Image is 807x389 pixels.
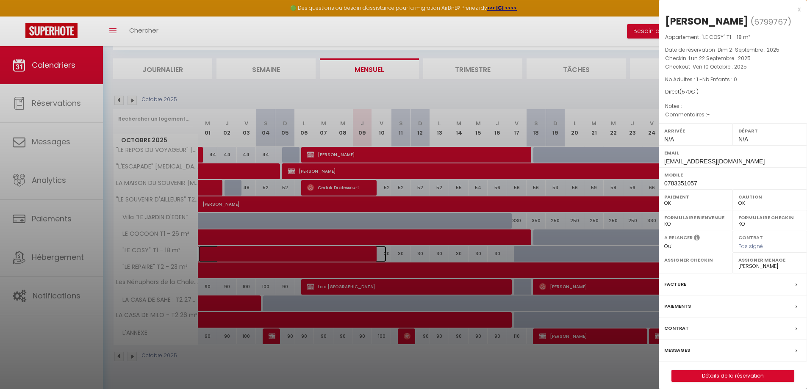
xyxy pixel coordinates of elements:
div: [PERSON_NAME] [665,14,749,28]
span: ( ) [751,16,791,28]
span: "LE COSY" T1 - 18 m² [702,33,750,41]
label: Arrivée [664,127,727,135]
label: Formulaire Checkin [738,213,801,222]
span: Nb Adultes : 1 - [665,76,737,83]
p: Checkin : [665,54,801,63]
p: Notes : [665,102,801,110]
p: Commentaires : [665,110,801,119]
label: A relancer [664,234,693,241]
p: Date de réservation : [665,46,801,54]
span: 0783351057 [664,180,697,187]
label: Mobile [664,171,801,179]
label: Caution [738,193,801,201]
span: N/A [738,136,748,143]
label: Assigner Checkin [664,256,727,264]
span: 6799767 [754,17,788,27]
span: ( € ) [679,88,699,95]
span: Nb Enfants : 0 [702,76,737,83]
span: Ven 10 Octobre . 2025 [693,63,747,70]
label: Contrat [664,324,689,333]
span: N/A [664,136,674,143]
button: Détails de la réservation [671,370,794,382]
label: Départ [738,127,801,135]
label: Formulaire Bienvenue [664,213,727,222]
span: Lun 22 Septembre . 2025 [689,55,751,62]
span: - [707,111,710,118]
label: Email [664,149,801,157]
span: [EMAIL_ADDRESS][DOMAIN_NAME] [664,158,765,165]
label: Assigner Menage [738,256,801,264]
label: Paiement [664,193,727,201]
div: x [659,4,801,14]
span: 570 [682,88,691,95]
p: Appartement : [665,33,801,41]
i: Sélectionner OUI si vous souhaiter envoyer les séquences de messages post-checkout [694,234,700,243]
a: Détails de la réservation [672,370,794,381]
span: Pas signé [738,243,763,250]
label: Paiements [664,302,691,311]
span: - [682,102,685,110]
label: Facture [664,280,686,289]
label: Contrat [738,234,763,240]
label: Messages [664,346,690,355]
p: Checkout : [665,63,801,71]
div: Direct [665,88,801,96]
span: Dim 21 Septembre . 2025 [718,46,779,53]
